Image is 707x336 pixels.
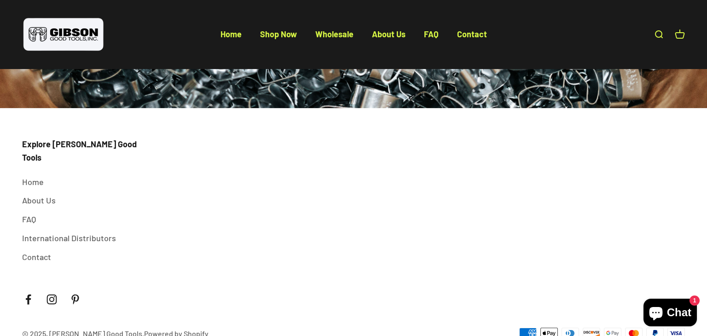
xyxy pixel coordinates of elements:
[457,29,487,39] a: Contact
[424,29,439,39] a: FAQ
[22,194,56,207] a: About Us
[22,138,137,164] p: Explore [PERSON_NAME] Good Tools
[220,29,242,39] a: Home
[22,213,36,226] a: FAQ
[315,29,353,39] a: Wholesale
[641,299,700,329] inbox-online-store-chat: Shopify online store chat
[22,232,116,245] a: International Distributors
[22,175,44,189] a: Home
[69,293,81,306] a: Follow on Pinterest
[22,250,51,264] a: Contact
[22,293,35,306] a: Follow on Facebook
[46,293,58,306] a: Follow on Instagram
[260,29,297,39] a: Shop Now
[372,29,406,39] a: About Us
